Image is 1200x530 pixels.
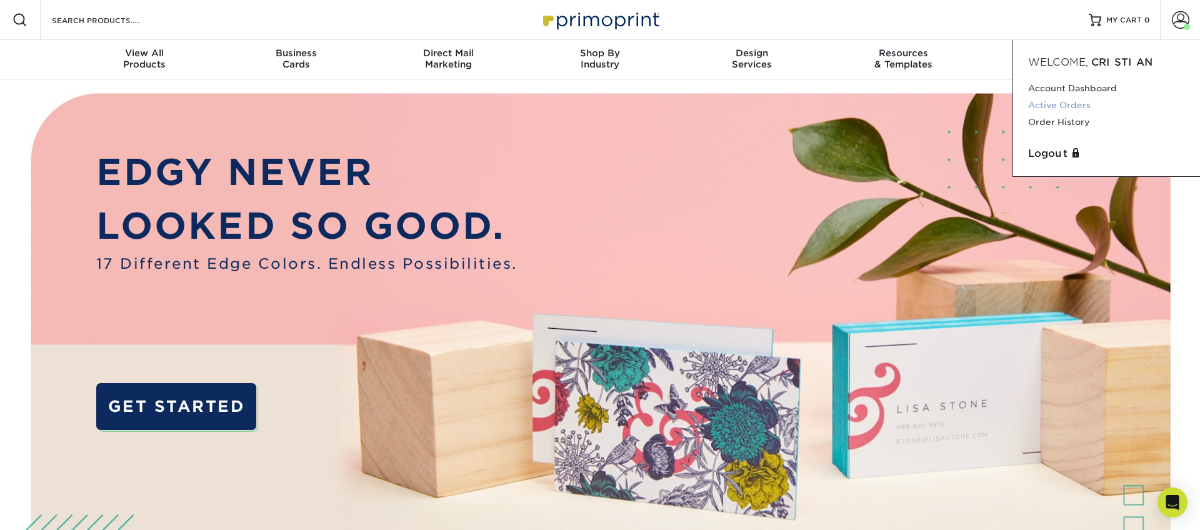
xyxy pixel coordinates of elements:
[537,6,662,33] img: Primoprint
[524,47,676,59] span: Shop By
[827,47,979,59] span: Resources
[221,47,372,59] span: Business
[69,40,221,80] a: View AllProducts
[676,47,827,59] span: Design
[1028,114,1185,131] a: Order History
[96,383,257,431] a: GET STARTED
[524,47,676,70] div: Industry
[1144,16,1150,24] span: 0
[96,253,517,275] span: 17 Different Edge Colors. Endless Possibilities.
[221,40,372,80] a: BusinessCards
[979,40,1131,80] a: Contact& Support
[1028,97,1185,114] a: Active Orders
[96,199,517,253] p: LOOKED SO GOOD.
[1028,80,1185,97] a: Account Dashboard
[372,40,524,80] a: Direct MailMarketing
[1157,487,1187,517] div: Open Intercom Messenger
[827,40,979,80] a: Resources& Templates
[1028,146,1185,161] a: Logout
[1028,56,1088,68] span: Welcome,
[676,47,827,70] div: Services
[979,47,1131,70] div: & Support
[221,47,372,70] div: Cards
[69,47,221,70] div: Products
[372,47,524,59] span: Direct Mail
[524,40,676,80] a: Shop ByIndustry
[676,40,827,80] a: DesignServices
[51,12,172,27] input: SEARCH PRODUCTS.....
[827,47,979,70] div: & Templates
[96,146,517,199] p: EDGY NEVER
[1106,15,1142,26] span: MY CART
[979,47,1131,59] span: Contact
[69,47,221,59] span: View All
[372,47,524,70] div: Marketing
[1091,56,1153,68] span: CRISTIAN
